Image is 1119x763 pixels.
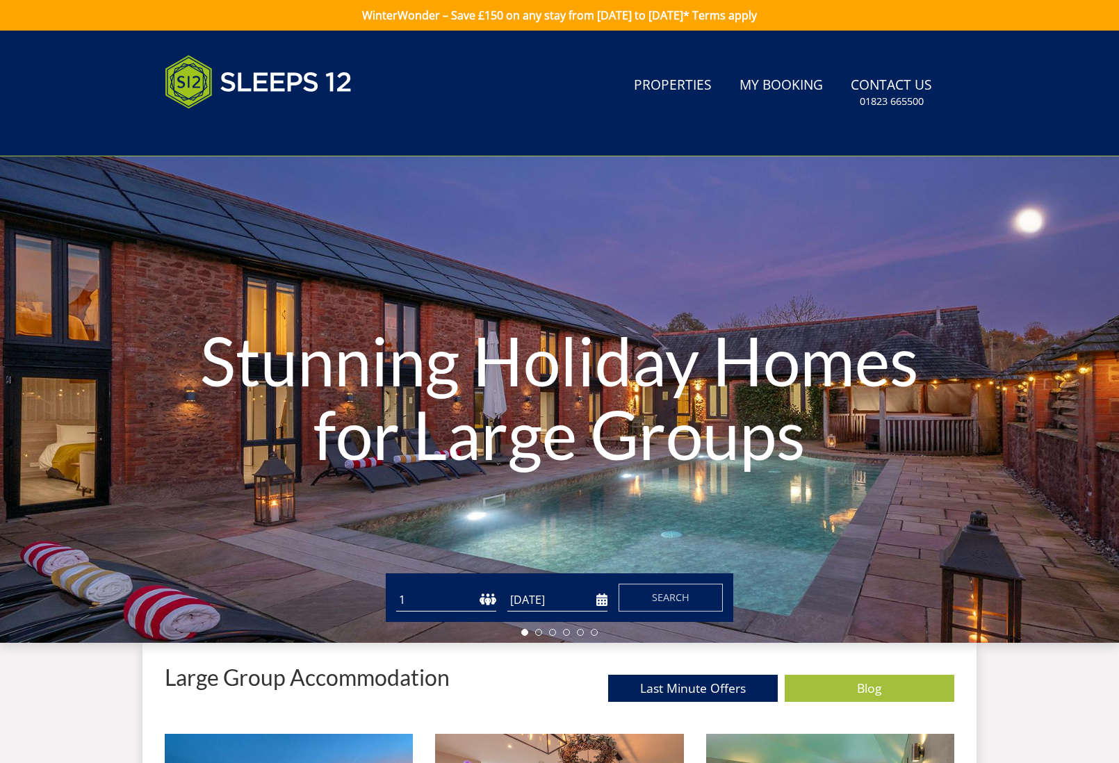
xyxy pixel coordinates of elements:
[165,47,352,117] img: Sleeps 12
[628,70,717,101] a: Properties
[845,70,938,115] a: Contact Us01823 665500
[785,675,954,702] a: Blog
[860,95,924,108] small: 01823 665500
[619,584,723,612] button: Search
[168,296,951,498] h1: Stunning Holiday Homes for Large Groups
[608,675,778,702] a: Last Minute Offers
[158,125,304,137] iframe: Customer reviews powered by Trustpilot
[734,70,828,101] a: My Booking
[165,665,450,689] p: Large Group Accommodation
[652,591,689,604] span: Search
[507,589,607,612] input: Arrival Date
